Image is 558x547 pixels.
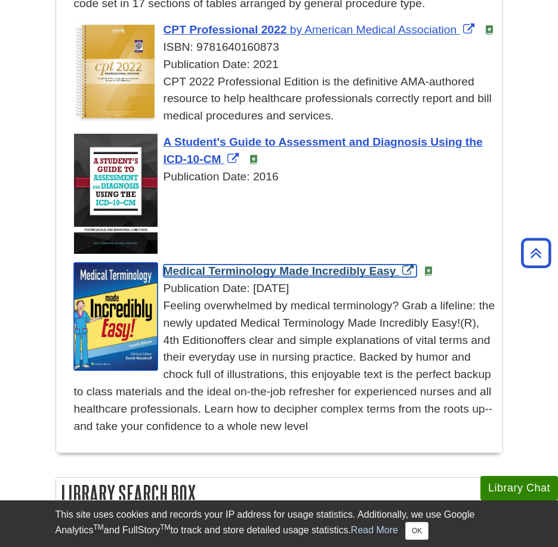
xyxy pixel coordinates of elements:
[74,39,497,56] div: ISBN: 9781640160873
[74,73,497,125] div: CPT 2022 Professional Edition is the definitive AMA-authored resource to help healthcare professi...
[56,478,502,509] h2: Library Search Box
[304,23,457,36] span: American Medical Association
[485,25,494,35] img: e-Book
[249,155,258,164] img: e-Book
[164,23,477,36] a: Link opens in new window
[56,508,503,540] div: This site uses cookies and records your IP address for usage statistics. Additionally, we use Goo...
[94,523,104,531] sup: TM
[290,23,302,36] span: by
[164,136,483,165] a: Link opens in new window
[74,263,158,370] img: Cover Art
[517,245,555,261] a: Back to Top
[164,23,287,36] span: CPT Professional 2022
[351,525,398,535] a: Read More
[164,265,417,277] a: Link opens in new window
[424,266,433,276] img: e-Book
[164,265,396,277] span: Medical Terminology Made Incredibly Easy
[164,136,483,165] span: A Student's Guide to Assessment and Diagnosis Using the ICD-10-CM
[74,280,497,297] div: Publication Date: [DATE]
[405,522,428,540] button: Close
[74,56,497,73] div: Publication Date: 2021
[74,168,497,186] div: Publication Date: 2016
[160,523,170,531] sup: TM
[74,297,497,435] div: Feeling overwhelmed by medical terminology? Grab a lifeline: the newly updated Medical Terminolog...
[480,476,558,500] button: Library Chat
[74,21,158,122] img: Cover Art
